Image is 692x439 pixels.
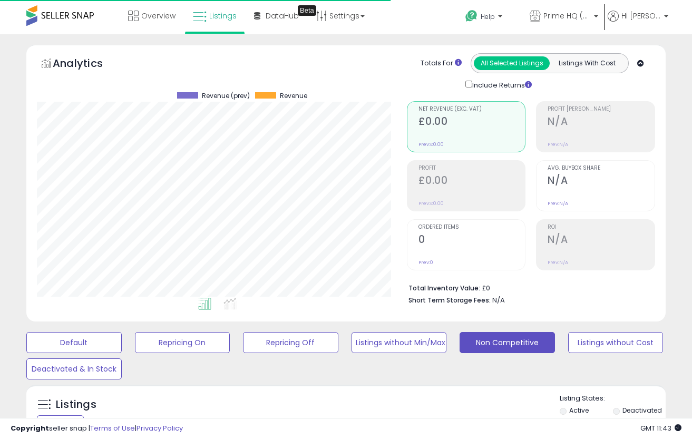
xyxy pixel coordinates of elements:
[548,259,568,266] small: Prev: N/A
[243,332,338,353] button: Repricing Off
[56,397,96,412] h5: Listings
[298,5,316,16] div: Tooltip anchor
[209,11,237,21] span: Listings
[202,92,250,100] span: Revenue (prev)
[11,423,49,433] strong: Copyright
[418,233,525,248] h2: 0
[457,79,544,91] div: Include Returns
[549,56,625,70] button: Listings With Cost
[418,115,525,130] h2: £0.00
[465,9,478,23] i: Get Help
[90,423,135,433] a: Terms of Use
[135,332,230,353] button: Repricing On
[474,56,550,70] button: All Selected Listings
[37,415,84,425] div: Clear All Filters
[622,417,651,426] label: Archived
[418,200,444,207] small: Prev: £0.00
[568,332,664,353] button: Listings without Cost
[548,233,655,248] h2: N/A
[548,174,655,189] h2: N/A
[548,165,655,171] span: Avg. Buybox Share
[622,406,662,415] label: Deactivated
[460,332,555,353] button: Non Competitive
[457,2,520,34] a: Help
[266,11,299,21] span: DataHub
[548,141,568,148] small: Prev: N/A
[548,225,655,230] span: ROI
[352,332,447,353] button: Listings without Min/Max
[418,165,525,171] span: Profit
[548,106,655,112] span: Profit [PERSON_NAME]
[492,295,505,305] span: N/A
[548,115,655,130] h2: N/A
[640,423,681,433] span: 2025-10-10 11:43 GMT
[543,11,591,21] span: Prime HQ (Vat Reg)
[569,406,589,415] label: Active
[141,11,176,21] span: Overview
[26,332,122,353] button: Default
[408,284,480,292] b: Total Inventory Value:
[408,296,491,305] b: Short Term Storage Fees:
[481,12,495,21] span: Help
[608,11,668,34] a: Hi [PERSON_NAME]
[621,11,661,21] span: Hi [PERSON_NAME]
[560,394,666,404] p: Listing States:
[418,259,433,266] small: Prev: 0
[418,141,444,148] small: Prev: £0.00
[53,56,123,73] h5: Analytics
[280,92,307,100] span: Revenue
[137,423,183,433] a: Privacy Policy
[11,424,183,434] div: seller snap | |
[408,281,647,294] li: £0
[418,225,525,230] span: Ordered Items
[548,200,568,207] small: Prev: N/A
[418,174,525,189] h2: £0.00
[418,106,525,112] span: Net Revenue (Exc. VAT)
[421,58,462,69] div: Totals For
[569,417,608,426] label: Out of Stock
[26,358,122,379] button: Deactivated & In Stock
